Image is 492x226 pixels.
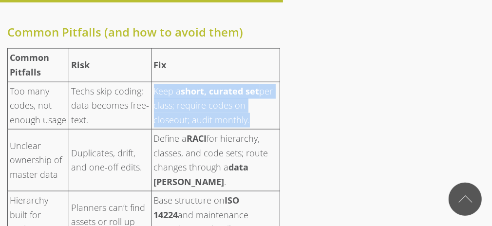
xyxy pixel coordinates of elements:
[69,130,151,191] td: Duplicates, drift, and one-off edits.
[187,132,207,144] strong: RACI
[154,194,225,206] span: Base structure on
[154,59,167,71] strong: Fix
[8,82,69,130] td: Too many codes, not enough usage
[8,130,69,191] td: Unclear ownership of master data
[154,132,268,173] span: for hierarchy, classes, and code sets; route changes through a
[181,85,260,97] strong: short, curated set
[154,194,240,221] strong: ISO 14224
[7,23,280,41] h2: Common Pitfalls (and how to avoid them)
[225,176,227,188] span: .
[10,52,49,78] strong: Common Pitfalls
[154,132,187,144] span: Define a
[154,161,249,188] strong: data [PERSON_NAME]
[71,85,149,126] span: Techs skip coding; data becomes free-text.
[154,85,273,126] span: per class; require codes on closeout; audit monthly.
[71,59,90,71] strong: Risk
[154,85,181,97] span: Keep a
